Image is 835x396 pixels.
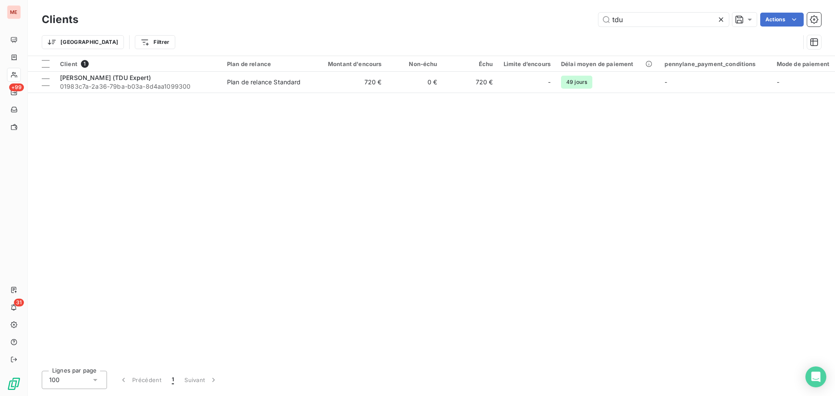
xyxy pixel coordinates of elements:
[42,12,78,27] h3: Clients
[172,376,174,384] span: 1
[561,76,592,89] span: 49 jours
[135,35,175,49] button: Filtrer
[42,35,124,49] button: [GEOGRAPHIC_DATA]
[443,72,498,93] td: 720 €
[60,82,217,91] span: 01983c7a-2a36-79ba-b03a-8d4aa1099300
[760,13,804,27] button: Actions
[49,376,60,384] span: 100
[14,299,24,306] span: 31
[665,78,667,86] span: -
[114,371,167,389] button: Précédent
[561,60,654,67] div: Délai moyen de paiement
[60,60,77,67] span: Client
[387,72,443,93] td: 0 €
[448,60,493,67] div: Échu
[312,72,387,93] td: 720 €
[777,78,779,86] span: -
[7,5,21,19] div: ME
[805,366,826,387] div: Open Intercom Messenger
[81,60,89,68] span: 1
[7,377,21,391] img: Logo LeanPay
[392,60,438,67] div: Non-échu
[317,60,382,67] div: Montant d'encours
[548,78,551,87] span: -
[179,371,223,389] button: Suivant
[167,371,179,389] button: 1
[598,13,729,27] input: Rechercher
[504,60,551,67] div: Limite d’encours
[227,60,307,67] div: Plan de relance
[9,83,24,91] span: +99
[60,74,151,81] span: [PERSON_NAME] (TDU Expert)
[227,78,301,87] div: Plan de relance Standard
[665,60,766,67] div: pennylane_payment_conditions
